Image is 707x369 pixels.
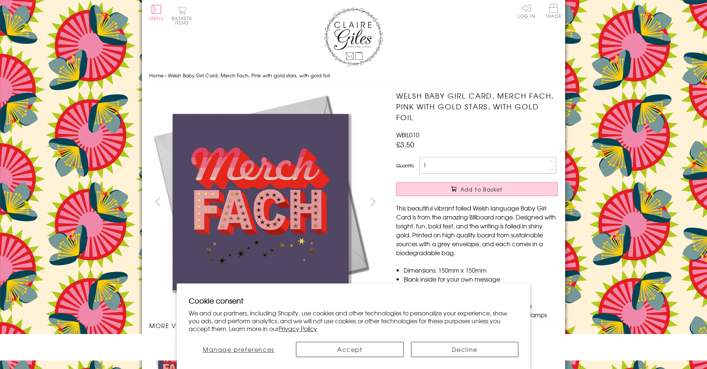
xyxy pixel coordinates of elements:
[172,6,192,25] button: Basket0 items
[396,182,558,196] button: Add to Basket
[189,295,518,306] h2: Cookie consent
[165,72,166,79] span: ›
[149,15,164,22] span: Menu
[278,324,317,333] a: Privacy Policy
[189,342,289,357] button: Manage preferences
[168,72,330,79] span: Welsh Baby Girl Card, Merch Fach, Pink with gold stars, with gold foil
[365,193,381,210] button: next
[203,345,274,354] span: Manage preferences
[149,5,164,20] button: Menu
[518,4,535,18] a: Log In
[396,139,414,150] span: £3.50
[396,130,419,139] span: WBIL010
[404,275,558,283] li: Blank inside for your own message
[324,7,383,66] img: Claire Giles Greetings Cards
[546,4,561,18] span: Trade
[404,266,558,275] li: Dimensions: 150mm x 150mm
[411,342,519,357] button: Decline
[396,162,414,169] label: Quantity
[396,90,558,122] h1: Welsh Baby Girl Card, Merch Fach, Pink with gold stars, with gold foil
[149,90,372,314] img: Welsh Baby Girl Card, Merch Fach, Pink with gold stars, with gold foil
[546,4,561,20] a: Trade
[296,342,404,357] button: Accept
[149,68,558,83] nav: breadcrumbs
[175,15,192,26] span: 0 items
[460,186,503,193] span: Add to Basket
[189,309,518,332] p: We and our partners, including Shopify, use cookies and other technologies to personalize your ex...
[149,72,163,79] a: Home
[149,193,166,210] button: prev
[149,321,381,330] h3: More views
[396,203,558,257] p: This beautiful vibrant foiled Welsh language Baby Girl Card is from the amazing Billboard range. ...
